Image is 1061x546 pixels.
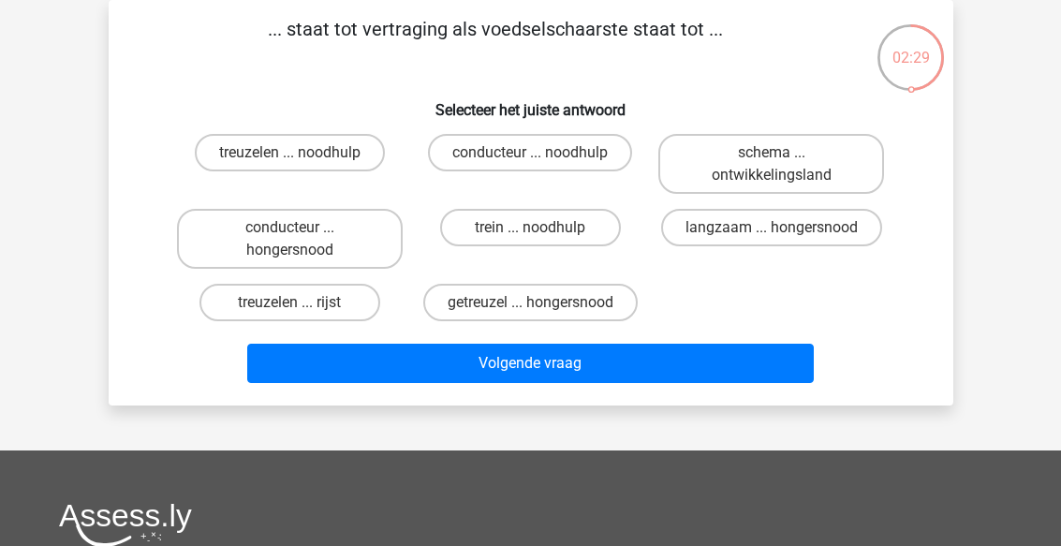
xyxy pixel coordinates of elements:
[139,15,853,71] p: ... staat tot vertraging als voedselschaarste staat tot ...
[661,209,882,246] label: langzaam ... hongersnood
[428,134,632,171] label: conducteur ... noodhulp
[658,134,884,194] label: schema ... ontwikkelingsland
[423,284,638,321] label: getreuzel ... hongersnood
[139,86,923,119] h6: Selecteer het juiste antwoord
[199,284,380,321] label: treuzelen ... rijst
[440,209,621,246] label: trein ... noodhulp
[177,209,403,269] label: conducteur ... hongersnood
[876,22,946,69] div: 02:29
[247,344,814,383] button: Volgende vraag
[195,134,385,171] label: treuzelen ... noodhulp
